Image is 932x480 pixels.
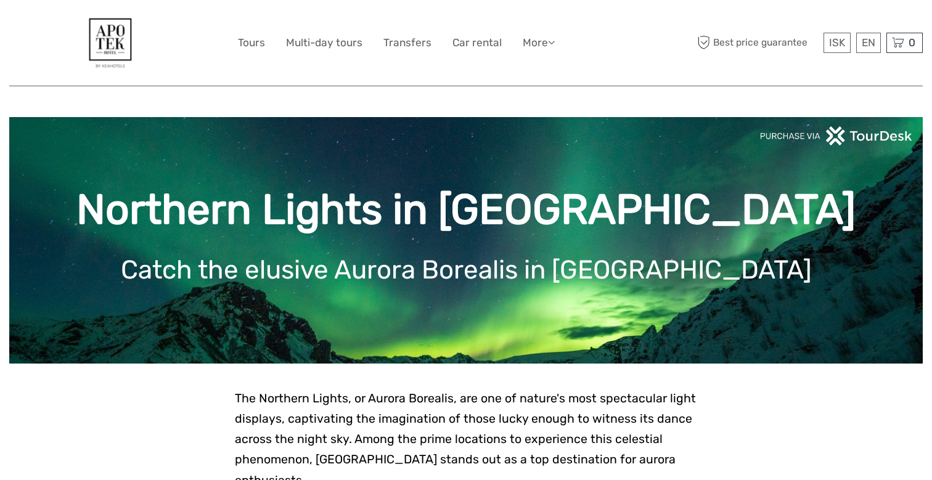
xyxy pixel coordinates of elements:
h1: Catch the elusive Aurora Borealis in [GEOGRAPHIC_DATA] [28,254,904,285]
a: Multi-day tours [286,34,362,52]
span: 0 [907,36,917,49]
img: 77-9d1c84b2-efce-47e2-937f-6c1b6e9e5575_logo_big.jpg [77,9,144,76]
span: ISK [829,36,845,49]
a: Tours [238,34,265,52]
img: PurchaseViaTourDeskwhite.png [759,126,914,145]
a: Car rental [452,34,502,52]
a: Transfers [383,34,431,52]
a: More [523,34,555,52]
h1: Northern Lights in [GEOGRAPHIC_DATA] [28,185,904,235]
div: EN [856,33,881,53]
span: Best price guarantee [695,33,821,53]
